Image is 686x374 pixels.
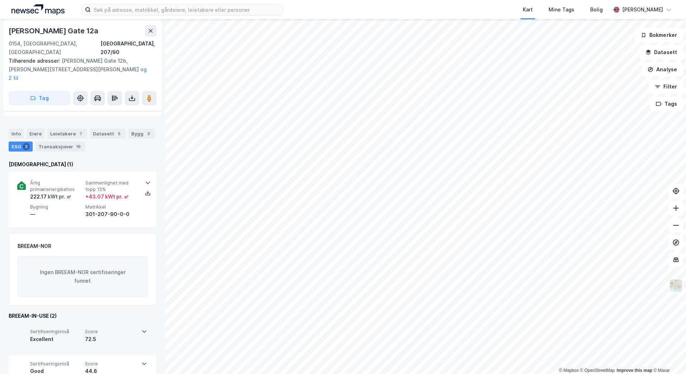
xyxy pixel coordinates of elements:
img: logo.a4113a55bc3d86da70a041830d287a7e.svg [11,4,65,15]
span: Sammenlignet med topp 15% [85,180,138,192]
div: 16 [75,143,82,150]
div: [DEMOGRAPHIC_DATA] (1) [9,160,156,169]
div: 222.17 [30,192,71,201]
span: Sertifiseringsnivå [30,361,82,367]
div: Kart [523,5,533,14]
div: + 43.07 kWt pr. ㎡ [85,192,129,201]
div: BREEAM-IN-USE (2) [9,312,156,320]
span: Score [85,329,137,335]
div: 301-207-90-0-0 [85,210,138,219]
button: Datasett [639,45,683,59]
div: 3 [23,143,30,150]
span: Bygning [30,204,83,210]
div: BREEAM-NOR [18,242,51,250]
a: OpenStreetMap [580,368,615,373]
div: 0154, [GEOGRAPHIC_DATA], [GEOGRAPHIC_DATA] [9,39,100,57]
div: Kontrollprogram for chat [650,340,686,374]
span: Score [85,361,137,367]
div: [GEOGRAPHIC_DATA], 207/90 [100,39,156,57]
a: Mapbox [559,368,579,373]
span: Årlig primærenergibehov [30,180,83,192]
button: Tag [9,91,70,105]
div: Bolig [590,5,603,14]
div: Transaksjoner [36,142,85,152]
span: Sertifiseringsnivå [30,329,82,335]
button: Filter [649,80,683,94]
a: Improve this map [617,368,652,373]
div: Bygg [128,129,155,139]
div: Excellent [30,335,82,344]
div: [PERSON_NAME] Gate 12b, [PERSON_NAME][STREET_ADDRESS][PERSON_NAME] [9,57,151,82]
iframe: Chat Widget [650,340,686,374]
div: [PERSON_NAME] [622,5,663,14]
div: Datasett [90,129,126,139]
div: Mine Tags [549,5,574,14]
button: Tags [650,97,683,111]
div: [PERSON_NAME] Gate 12a [9,25,100,37]
div: 3 [145,130,152,137]
div: — [30,210,83,219]
span: Tilhørende adresser: [9,58,62,64]
div: 5 [116,130,123,137]
img: Z [669,279,683,292]
div: Ingen BREEAM-NOR sertifiseringer funnet [18,256,147,297]
div: kWt pr. ㎡ [47,192,71,201]
div: ESG [9,142,33,152]
input: Søk på adresse, matrikkel, gårdeiere, leietakere eller personer [91,4,282,15]
button: Analyse [642,62,683,77]
div: Info [9,129,24,139]
div: Eiere [27,129,44,139]
button: Bokmerker [635,28,683,42]
div: 7 [77,130,84,137]
span: Matrikkel [85,204,138,210]
div: 72.5 [85,335,137,344]
div: Leietakere [47,129,87,139]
